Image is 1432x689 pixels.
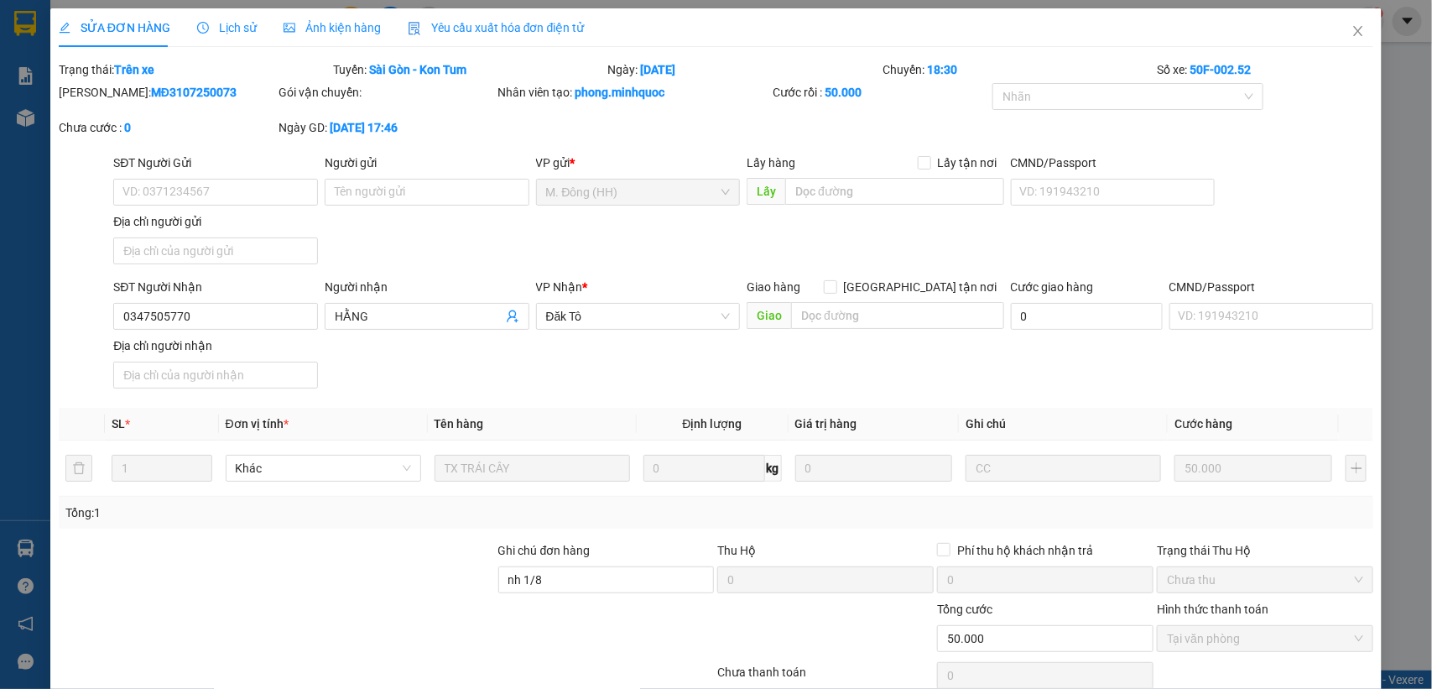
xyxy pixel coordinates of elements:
[226,417,289,431] span: Đơn vị tính
[435,455,630,482] input: VD: Bàn, Ghế
[65,455,92,482] button: delete
[325,154,529,172] div: Người gửi
[1174,455,1332,482] input: 0
[881,60,1155,79] div: Chuyến:
[59,21,170,34] span: SỬA ĐƠN HÀNG
[536,154,741,172] div: VP gửi
[331,60,606,79] div: Tuyến:
[931,154,1004,172] span: Lấy tận nơi
[1167,626,1363,651] span: Tại văn phòng
[59,22,70,34] span: edit
[747,302,791,329] span: Giao
[937,603,992,616] span: Tổng cước
[825,86,862,99] b: 50.000
[641,63,676,76] b: [DATE]
[113,154,318,172] div: SĐT Người Gửi
[1011,280,1094,294] label: Cước giao hàng
[683,417,742,431] span: Định lượng
[124,121,131,134] b: 0
[408,22,421,35] img: icon
[498,566,715,593] input: Ghi chú đơn hàng
[113,362,318,389] input: Địa chỉ của người nhận
[546,304,731,329] span: Đăk Tô
[1167,567,1363,592] span: Chưa thu
[498,83,769,102] div: Nhân viên tạo:
[114,63,154,76] b: Trên xe
[959,408,1168,441] th: Ghi chú
[65,504,554,522] div: Tổng: 1
[950,541,1100,560] span: Phí thu hộ khách nhận trả
[1155,60,1375,79] div: Số xe:
[59,118,275,137] div: Chưa cước :
[747,280,800,294] span: Giao hàng
[197,22,209,34] span: clock-circle
[279,83,495,102] div: Gói vận chuyển:
[112,417,125,431] span: SL
[717,544,756,557] span: Thu Hộ
[113,237,318,264] input: Địa chỉ của người gửi
[151,86,237,99] b: MĐ3107250073
[435,417,484,431] span: Tên hàng
[113,278,318,296] div: SĐT Người Nhận
[1174,417,1232,431] span: Cước hàng
[284,21,381,34] span: Ảnh kiện hàng
[369,63,466,76] b: Sài Gòn - Kon Tum
[575,86,665,99] b: phong.minhquoc
[236,456,411,481] span: Khác
[795,417,857,431] span: Giá trị hàng
[57,60,331,79] div: Trạng thái:
[1157,541,1373,560] div: Trạng thái Thu Hộ
[197,21,257,34] span: Lịch sử
[1169,278,1374,296] div: CMND/Passport
[837,278,1004,296] span: [GEOGRAPHIC_DATA] tận nơi
[1346,455,1367,482] button: plus
[113,337,318,355] div: Địa chỉ người nhận
[747,156,795,170] span: Lấy hàng
[506,310,519,323] span: user-add
[113,212,318,231] div: Địa chỉ người gửi
[773,83,989,102] div: Cước rồi :
[785,178,1004,205] input: Dọc đường
[795,455,953,482] input: 0
[607,60,881,79] div: Ngày:
[966,455,1161,482] input: Ghi Chú
[927,63,957,76] b: 18:30
[1351,24,1365,38] span: close
[1335,8,1382,55] button: Close
[284,22,295,34] span: picture
[1011,154,1216,172] div: CMND/Passport
[330,121,398,134] b: [DATE] 17:46
[536,280,583,294] span: VP Nhận
[791,302,1004,329] input: Dọc đường
[1157,603,1268,616] label: Hình thức thanh toán
[1011,303,1163,330] input: Cước giao hàng
[498,544,591,557] label: Ghi chú đơn hàng
[765,455,782,482] span: kg
[279,118,495,137] div: Ngày GD:
[408,21,585,34] span: Yêu cầu xuất hóa đơn điện tử
[59,83,275,102] div: [PERSON_NAME]:
[325,278,529,296] div: Người nhận
[546,180,731,205] span: M. Đông (HH)
[747,178,785,205] span: Lấy
[1190,63,1251,76] b: 50F-002.52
